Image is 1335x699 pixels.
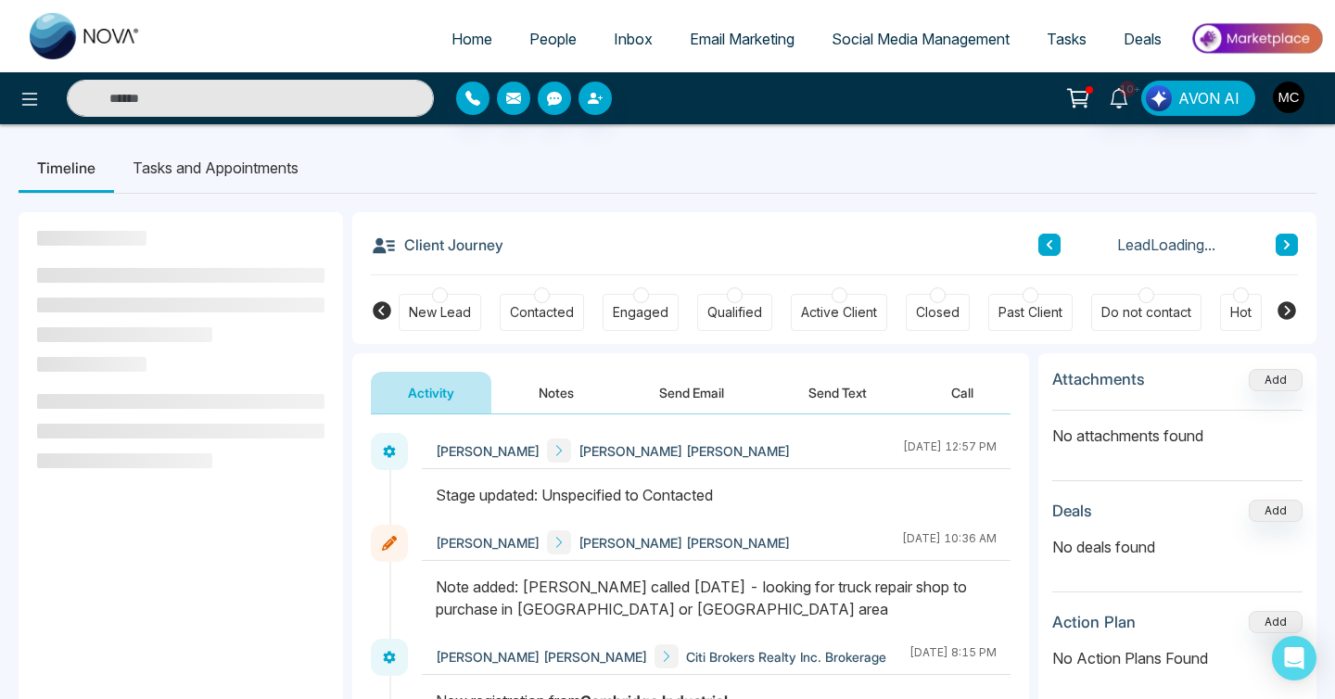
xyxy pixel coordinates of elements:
[578,441,790,461] span: [PERSON_NAME] [PERSON_NAME]
[114,143,317,193] li: Tasks and Appointments
[451,30,492,48] span: Home
[902,530,997,554] div: [DATE] 10:36 AM
[436,441,540,461] span: [PERSON_NAME]
[916,303,960,322] div: Closed
[1117,234,1215,256] span: Lead Loading...
[614,30,653,48] span: Inbox
[1273,82,1304,113] img: User Avatar
[801,303,877,322] div: Active Client
[622,372,761,413] button: Send Email
[436,647,647,667] span: [PERSON_NAME] [PERSON_NAME]
[511,21,595,57] a: People
[1230,303,1252,322] div: Hot
[1101,303,1191,322] div: Do not contact
[671,21,813,57] a: Email Marketing
[578,533,790,553] span: [PERSON_NAME] [PERSON_NAME]
[19,143,114,193] li: Timeline
[1052,411,1303,447] p: No attachments found
[832,30,1010,48] span: Social Media Management
[1052,647,1303,669] p: No Action Plans Found
[998,303,1062,322] div: Past Client
[409,303,471,322] div: New Lead
[1249,371,1303,387] span: Add
[436,533,540,553] span: [PERSON_NAME]
[909,644,997,668] div: [DATE] 8:15 PM
[690,30,795,48] span: Email Marketing
[1249,611,1303,633] button: Add
[1097,81,1141,113] a: 10+
[502,372,611,413] button: Notes
[1124,30,1162,48] span: Deals
[613,303,668,322] div: Engaged
[529,30,577,48] span: People
[1052,502,1092,520] h3: Deals
[433,21,511,57] a: Home
[686,647,886,667] span: Citi Brokers Realty Inc. Brokerage
[813,21,1028,57] a: Social Media Management
[1052,370,1145,388] h3: Attachments
[510,303,574,322] div: Contacted
[1249,500,1303,522] button: Add
[595,21,671,57] a: Inbox
[903,438,997,463] div: [DATE] 12:57 PM
[1105,21,1180,57] a: Deals
[371,372,491,413] button: Activity
[1047,30,1087,48] span: Tasks
[1189,18,1324,59] img: Market-place.gif
[1052,613,1136,631] h3: Action Plan
[707,303,762,322] div: Qualified
[1249,369,1303,391] button: Add
[1119,81,1136,97] span: 10+
[1141,81,1255,116] button: AVON AI
[771,372,904,413] button: Send Text
[371,231,503,259] h3: Client Journey
[1052,536,1303,558] p: No deals found
[1146,85,1172,111] img: Lead Flow
[1028,21,1105,57] a: Tasks
[1178,87,1240,109] span: AVON AI
[30,13,141,59] img: Nova CRM Logo
[914,372,1011,413] button: Call
[1272,636,1316,680] div: Open Intercom Messenger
